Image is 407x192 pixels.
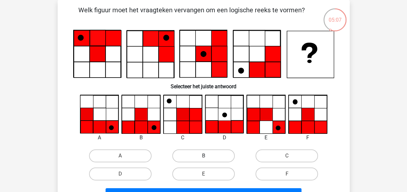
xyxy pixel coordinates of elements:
[255,167,318,180] label: F
[242,134,290,142] div: E
[117,134,165,142] div: B
[158,134,207,142] div: C
[89,149,152,162] label: A
[200,134,249,142] div: D
[172,149,235,162] label: B
[68,78,339,90] h6: Selecteer het juiste antwoord
[89,167,152,180] label: D
[75,134,124,142] div: A
[172,167,235,180] label: E
[68,5,315,25] p: Welk figuur moet het vraagteken vervangen om een logische reeks te vormen?
[323,8,347,24] div: 05:07
[255,149,318,162] label: C
[283,134,332,142] div: F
